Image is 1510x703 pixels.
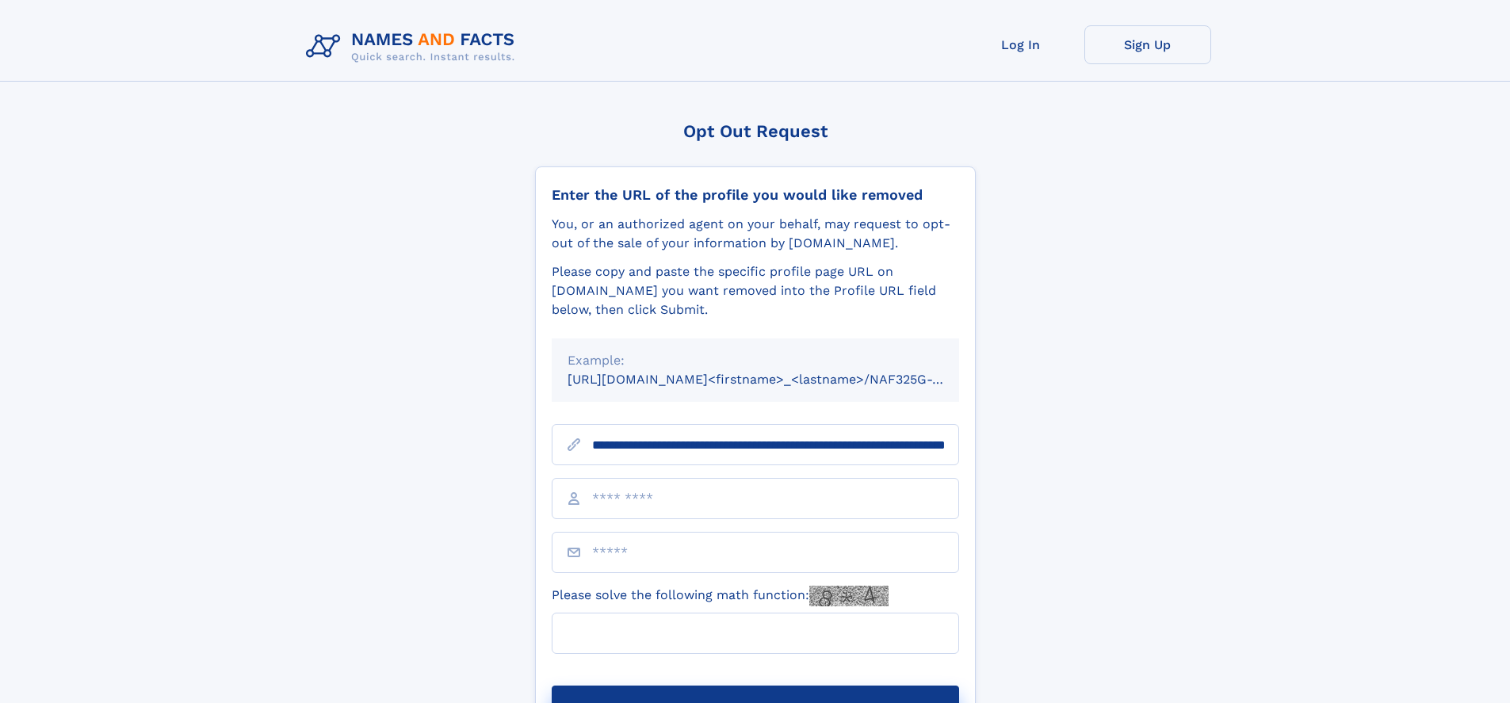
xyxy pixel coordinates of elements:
[568,351,943,370] div: Example:
[300,25,528,68] img: Logo Names and Facts
[568,372,989,387] small: [URL][DOMAIN_NAME]<firstname>_<lastname>/NAF325G-xxxxxxxx
[958,25,1084,64] a: Log In
[552,215,959,253] div: You, or an authorized agent on your behalf, may request to opt-out of the sale of your informatio...
[552,262,959,319] div: Please copy and paste the specific profile page URL on [DOMAIN_NAME] you want removed into the Pr...
[552,186,959,204] div: Enter the URL of the profile you would like removed
[1084,25,1211,64] a: Sign Up
[535,121,976,141] div: Opt Out Request
[552,586,889,606] label: Please solve the following math function:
